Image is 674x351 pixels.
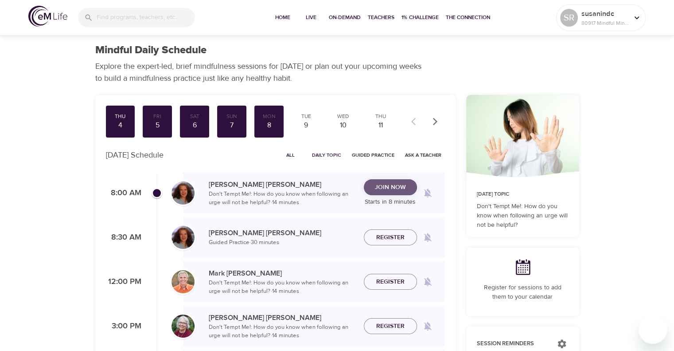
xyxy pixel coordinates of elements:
span: Remind me when a class goes live every Thursday at 3:00 PM [417,316,438,337]
iframe: Button to launch messaging window [639,316,667,344]
p: [PERSON_NAME] [PERSON_NAME] [209,312,357,323]
img: Bernice_Moore_min.jpg [171,315,195,338]
div: 7 [221,120,243,130]
p: susanindc [581,8,628,19]
p: Explore the expert-led, brief mindfulness sessions for [DATE] or plan out your upcoming weeks to ... [95,60,428,84]
p: Mark [PERSON_NAME] [209,268,357,279]
p: [DATE] Topic [477,190,569,198]
div: 10 [332,120,355,130]
p: Guided Practice · 30 minutes [209,238,357,247]
div: 6 [183,120,206,130]
p: Don't Tempt Me!: How do you know when following an urge will not be helpful? [477,202,569,230]
p: Don't Tempt Me!: How do you know when following an urge will not be helpful? · 14 minutes [209,323,357,340]
div: Mon [258,113,280,120]
img: logo [28,6,67,27]
div: Tue [295,113,317,120]
img: Cindy2%20031422%20blue%20filter%20hi-res.jpg [171,181,195,205]
div: Thu [109,113,132,120]
p: [PERSON_NAME] [PERSON_NAME] [209,228,357,238]
span: On-Demand [329,13,361,22]
span: Remind me when a class goes live every Thursday at 12:00 PM [417,271,438,292]
span: Home [272,13,293,22]
span: Guided Practice [352,151,394,159]
span: Live [300,13,322,22]
p: 80917 Mindful Minutes [581,19,628,27]
h1: Mindful Daily Schedule [95,44,206,57]
button: Guided Practice [348,148,398,162]
div: Wed [332,113,355,120]
button: Register [364,318,417,335]
div: 5 [146,120,168,130]
p: 12:00 PM [106,276,141,288]
span: Register [376,321,405,332]
span: Teachers [368,13,394,22]
div: Fri [146,113,168,120]
div: 11 [370,120,392,130]
span: Register [376,276,405,288]
p: [PERSON_NAME] [PERSON_NAME] [209,179,357,190]
button: Register [364,274,417,290]
p: 8:00 AM [106,187,141,199]
p: Don't Tempt Me!: How do you know when following an urge will not be helpful? · 14 minutes [209,279,357,296]
p: Starts in 8 minutes [364,197,417,207]
span: Ask a Teacher [405,151,441,159]
p: Register for sessions to add them to your calendar [477,283,569,302]
p: 8:30 AM [106,232,141,244]
button: Daily Topic [308,148,345,162]
button: Register [364,229,417,246]
img: Cindy2%20031422%20blue%20filter%20hi-res.jpg [171,226,195,249]
div: 9 [295,120,317,130]
button: All [277,148,305,162]
span: Remind me when a class goes live every Thursday at 8:30 AM [417,227,438,248]
div: Sat [183,113,206,120]
p: [DATE] Schedule [106,149,164,161]
div: SR [560,9,578,27]
span: Daily Topic [312,151,341,159]
button: Ask a Teacher [401,148,445,162]
span: Register [376,232,405,243]
span: Join Now [375,182,406,193]
input: Find programs, teachers, etc... [97,8,195,27]
div: 8 [258,120,280,130]
span: 1% Challenge [401,13,439,22]
span: Remind me when a class goes live every Thursday at 8:00 AM [417,182,438,204]
div: Thu [370,113,392,120]
span: The Connection [446,13,490,22]
div: 4 [109,120,132,130]
p: Don't Tempt Me!: How do you know when following an urge will not be helpful? · 14 minutes [209,190,357,207]
p: Session Reminders [477,339,548,348]
p: 3:00 PM [106,320,141,332]
span: All [280,151,301,159]
div: Sun [221,113,243,120]
img: Mark_Pirtle-min.jpg [171,270,195,293]
button: Join Now [364,179,417,196]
